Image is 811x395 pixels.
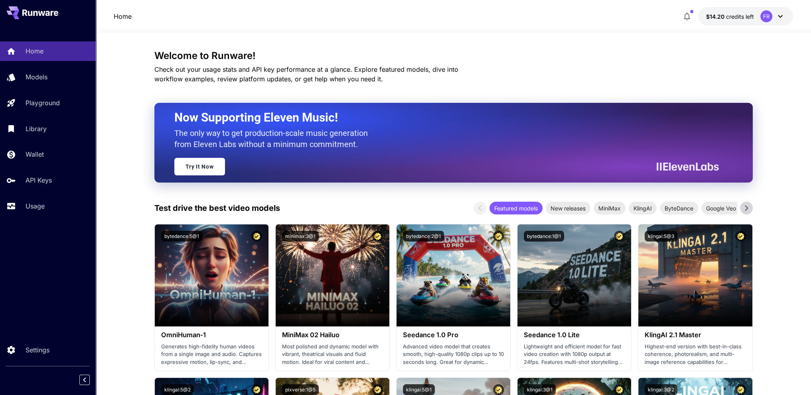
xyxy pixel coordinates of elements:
[614,231,625,242] button: Certified Model – Vetted for best performance and includes a commercial license.
[26,72,47,82] p: Models
[282,384,319,395] button: pixverse:1@5
[282,231,319,242] button: minimax:3@1
[174,128,374,150] p: The only way to get production-scale music generation from Eleven Labs without a minimum commitment.
[594,202,626,214] div: MiniMax
[397,224,510,326] img: alt
[645,231,677,242] button: klingai:5@3
[282,331,383,339] h3: MiniMax 02 Hailuo
[403,231,444,242] button: bytedance:2@1
[660,204,698,212] span: ByteDance
[85,373,96,387] div: Collapse sidebar
[645,343,746,366] p: Highest-end version with best-in-class coherence, photorealism, and multi-image reference capabil...
[114,12,132,21] a: Home
[524,384,556,395] button: klingai:3@1
[493,231,504,242] button: Certified Model – Vetted for best performance and includes a commercial license.
[489,204,543,212] span: Featured models
[154,65,458,83] span: Check out your usage stats and API key performance at a glance. Explore featured models, dive int...
[706,12,754,21] div: $14.19663
[372,231,383,242] button: Certified Model – Vetted for best performance and includes a commercial license.
[276,224,389,326] img: alt
[645,331,746,339] h3: KlingAI 2.1 Master
[174,110,713,125] h2: Now Supporting Eleven Music!
[614,384,625,395] button: Certified Model – Vetted for best performance and includes a commercial license.
[546,202,590,214] div: New releases
[489,202,543,214] div: Featured models
[251,384,262,395] button: Certified Model – Vetted for best performance and includes a commercial license.
[79,375,90,385] button: Collapse sidebar
[701,202,741,214] div: Google Veo
[546,204,590,212] span: New releases
[155,224,268,326] img: alt
[524,231,564,242] button: bytedance:1@1
[26,175,52,185] p: API Keys
[517,224,631,326] img: alt
[26,124,47,134] p: Library
[154,50,753,61] h3: Welcome to Runware!
[629,202,657,214] div: KlingAI
[493,384,504,395] button: Certified Model – Vetted for best performance and includes a commercial license.
[161,331,262,339] h3: OmniHuman‑1
[524,343,625,366] p: Lightweight and efficient model for fast video creation with 1080p output at 24fps. Features mult...
[726,13,754,20] span: credits left
[114,12,132,21] nav: breadcrumb
[26,345,49,355] p: Settings
[154,202,280,214] p: Test drive the best video models
[594,204,626,212] span: MiniMax
[161,343,262,366] p: Generates high-fidelity human videos from a single image and audio. Captures expressive motion, l...
[638,224,752,326] img: alt
[26,46,43,56] p: Home
[645,384,677,395] button: klingai:3@2
[403,343,504,366] p: Advanced video model that creates smooth, high-quality 1080p clips up to 10 seconds long. Great f...
[524,331,625,339] h3: Seedance 1.0 Lite
[735,231,746,242] button: Certified Model – Vetted for best performance and includes a commercial license.
[174,158,225,175] a: Try It Now
[26,201,45,211] p: Usage
[282,343,383,366] p: Most polished and dynamic model with vibrant, theatrical visuals and fluid motion. Ideal for vira...
[660,202,698,214] div: ByteDance
[372,384,383,395] button: Certified Model – Vetted for best performance and includes a commercial license.
[26,98,60,108] p: Playground
[161,231,202,242] button: bytedance:5@1
[735,384,746,395] button: Certified Model – Vetted for best performance and includes a commercial license.
[26,149,44,159] p: Wallet
[629,204,657,212] span: KlingAI
[403,331,504,339] h3: Seedance 1.0 Pro
[701,204,741,212] span: Google Veo
[403,384,435,395] button: klingai:5@1
[698,7,793,26] button: $14.19663FR
[161,384,194,395] button: klingai:5@2
[251,231,262,242] button: Certified Model – Vetted for best performance and includes a commercial license.
[760,10,772,22] div: FR
[706,13,726,20] span: $14.20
